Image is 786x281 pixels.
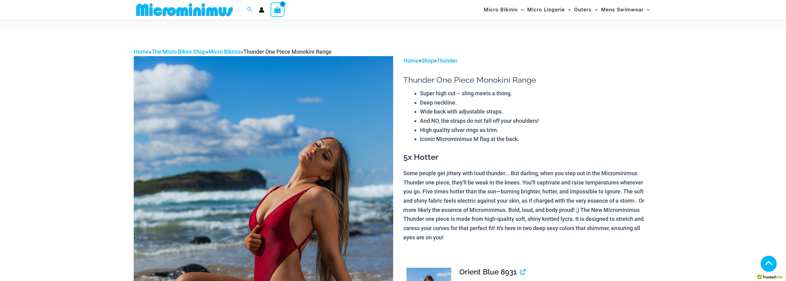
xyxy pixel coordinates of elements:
li: Super high cut – sling meets a thong. [420,89,652,98]
a: Micro BikinisMenu ToggleMenu Toggle [482,2,526,18]
li: Iconic Microminimus M flag at the back. [420,134,652,144]
a: Shop [421,57,434,64]
span: Thunder One Piece Monokini Range [243,48,332,55]
a: Home [403,57,418,64]
li: Deep neckline. [420,98,652,107]
a: The Micro Bikini Shop [152,48,206,55]
a: Home [134,48,149,55]
span: Menu Toggle [518,2,524,18]
a: Micro Bikinis [208,48,241,55]
span: Outers [574,2,592,18]
a: View Shopping Cart, empty [271,2,285,17]
li: Wide back with adjustable straps. [420,107,652,116]
img: MM SHOP LOGO FLAT [134,3,235,17]
nav: Site Navigation [481,1,653,19]
span: Menu Toggle [592,2,598,18]
span: Orient Blue 8931 [459,267,517,276]
a: OutersMenu ToggleMenu Toggle [573,2,599,18]
span: Menu Toggle [565,2,571,18]
p: > > [403,56,652,65]
a: Account icon link [259,7,264,13]
h1: Thunder One Piece Monokini Range [403,75,652,85]
span: Micro Bikinis [484,2,518,18]
a: Thunder [437,57,457,64]
p: Some people get jittery with loud thunder... But darling, when you step out in the Microminimus T... [403,169,652,242]
h3: 5x Hotter [403,152,652,163]
span: » » » [134,48,332,55]
span: Menu Toggle [644,2,650,18]
li: And NO, the straps do not fall off your shoulders! [420,116,652,126]
span: Mens Swimwear [601,2,644,18]
span: Micro Lingerie [527,2,565,18]
a: Search icon link [247,6,253,14]
a: Micro LingerieMenu ToggleMenu Toggle [526,2,573,18]
li: High quality silver rings as trim. [420,126,652,135]
a: Mens SwimwearMenu ToggleMenu Toggle [599,2,651,18]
